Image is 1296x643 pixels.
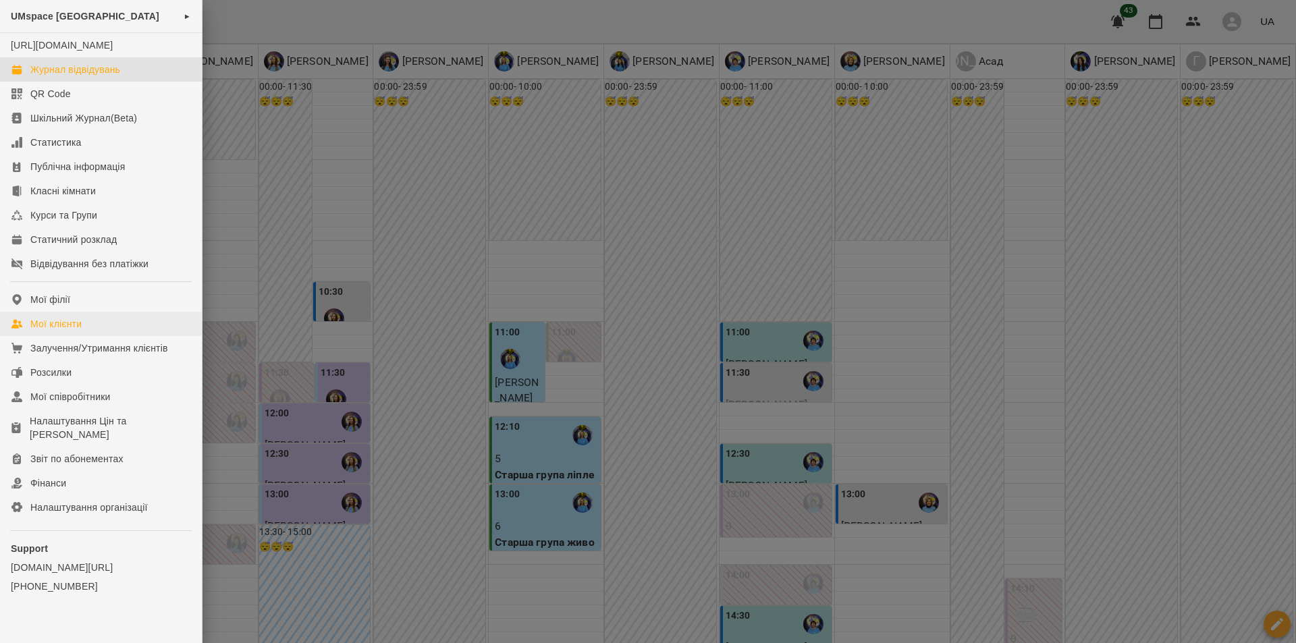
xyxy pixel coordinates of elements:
[30,341,168,355] div: Залучення/Утримання клієнтів
[184,11,191,22] span: ►
[30,111,137,125] div: Шкільний Журнал(Beta)
[30,208,97,222] div: Курси та Групи
[30,136,82,149] div: Статистика
[30,317,82,331] div: Мої клієнти
[11,11,159,22] span: UMspace [GEOGRAPHIC_DATA]
[11,561,191,574] a: [DOMAIN_NAME][URL]
[30,476,66,490] div: Фінанси
[30,160,125,173] div: Публічна інформація
[30,233,117,246] div: Статичний розклад
[30,366,72,379] div: Розсилки
[30,501,148,514] div: Налаштування організації
[30,390,111,403] div: Мої співробітники
[30,184,96,198] div: Класні кімнати
[11,40,113,51] a: [URL][DOMAIN_NAME]
[11,542,191,555] p: Support
[11,580,191,593] a: [PHONE_NUMBER]
[30,257,148,271] div: Відвідування без платіжки
[30,293,70,306] div: Мої філії
[30,63,120,76] div: Журнал відвідувань
[30,414,191,441] div: Налаштування Цін та [PERSON_NAME]
[30,452,124,466] div: Звіт по абонементах
[30,87,71,101] div: QR Code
